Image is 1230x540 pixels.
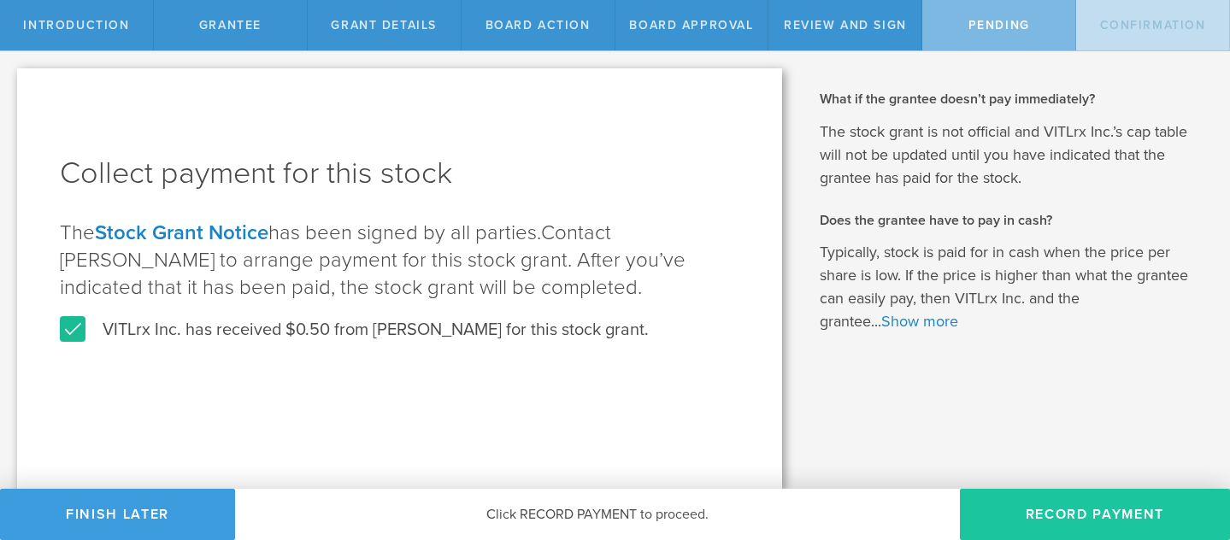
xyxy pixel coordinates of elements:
[784,18,907,32] span: Review and Sign
[1100,18,1206,32] span: Confirmation
[820,241,1204,333] p: Typically, stock is paid for in cash when the price per share is low. If the price is higher than...
[199,18,262,32] span: Grantee
[881,312,958,331] a: Show more
[23,18,129,32] span: Introduction
[60,319,649,341] label: VITLrx Inc. has received $0.50 from [PERSON_NAME] for this stock grant.
[820,90,1204,109] h2: What if the grantee doesn’t pay immediately?
[486,18,591,32] span: Board Action
[60,220,739,302] p: The has been signed by all parties.
[960,489,1230,540] button: Record Payment
[60,220,686,300] span: Contact [PERSON_NAME] to arrange payment for this stock grant. After you’ve indicated that it has...
[820,120,1204,190] p: The stock grant is not official and VITLrx Inc.’s cap table will not be updated until you have in...
[95,220,268,245] a: Stock Grant Notice
[486,506,709,523] span: Click RECORD PAYMENT to proceed.
[629,18,753,32] span: Board Approval
[968,18,1030,32] span: Pending
[331,18,437,32] span: Grant Details
[60,153,739,194] h1: Collect payment for this stock
[820,211,1204,230] h2: Does the grantee have to pay in cash?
